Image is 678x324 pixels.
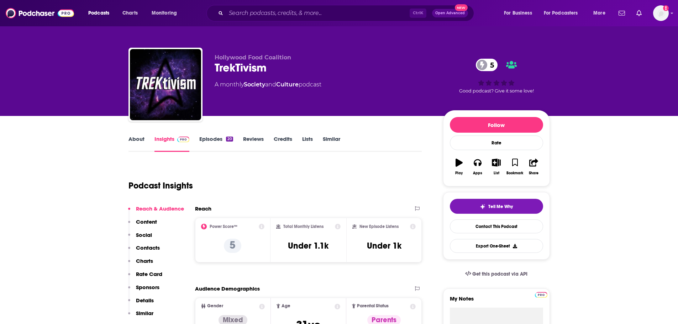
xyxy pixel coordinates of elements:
span: Get this podcast via API [472,271,527,277]
h2: Audience Demographics [195,285,260,292]
img: Podchaser Pro [535,292,547,298]
p: Charts [136,257,153,264]
div: Apps [473,171,482,175]
span: Hollywood Food Coalition [215,54,291,61]
button: open menu [147,7,186,19]
a: Charts [118,7,142,19]
button: Sponsors [128,284,159,297]
button: Details [128,297,154,310]
img: tell me why sparkle [480,204,485,209]
button: Contacts [128,244,160,257]
a: Pro website [535,291,547,298]
a: InsightsPodchaser Pro [154,136,190,152]
p: 5 [224,239,241,253]
div: Bookmark [506,171,523,175]
button: Open AdvancedNew [432,9,468,17]
span: and [265,81,276,88]
a: 5 [476,59,498,71]
button: Play [450,154,468,180]
p: Details [136,297,154,304]
h1: Podcast Insights [128,180,193,191]
span: Tell Me Why [488,204,513,209]
span: For Business [504,8,532,18]
h2: New Episode Listens [359,224,399,229]
p: Contacts [136,244,160,251]
div: 20 [226,137,233,142]
p: Social [136,232,152,238]
label: My Notes [450,295,543,308]
button: Show profile menu [653,5,669,21]
span: Parental Status [357,304,389,308]
button: open menu [83,7,119,19]
h2: Total Monthly Listens [283,224,324,229]
span: New [455,4,468,11]
button: Rate Card [128,271,162,284]
a: Get this podcast via API [459,265,534,283]
button: tell me why sparkleTell Me Why [450,199,543,214]
button: List [487,154,505,180]
span: Good podcast? Give it some love! [459,88,534,94]
span: 5 [483,59,498,71]
svg: Add a profile image [663,5,669,11]
h2: Power Score™ [210,224,237,229]
h3: Under 1.1k [288,240,329,251]
p: Rate Card [136,271,162,277]
button: Export One-Sheet [450,239,543,253]
a: Reviews [243,136,264,152]
div: List [494,171,499,175]
a: Contact This Podcast [450,219,543,233]
div: Rate [450,136,543,150]
button: Share [524,154,543,180]
button: Social [128,232,152,245]
button: Apps [468,154,487,180]
p: Content [136,218,157,225]
div: Play [455,171,463,175]
a: Episodes20 [199,136,233,152]
span: Charts [122,8,138,18]
h2: Reach [195,205,211,212]
span: More [593,8,605,18]
img: Podchaser - Follow, Share and Rate Podcasts [6,6,74,20]
button: Content [128,218,157,232]
button: Bookmark [506,154,524,180]
div: 5Good podcast? Give it some love! [443,54,550,98]
div: Search podcasts, credits, & more... [213,5,481,21]
span: For Podcasters [544,8,578,18]
input: Search podcasts, credits, & more... [226,7,410,19]
button: Charts [128,257,153,271]
img: TrekTivism [130,49,201,120]
button: Follow [450,117,543,133]
a: Society [244,81,265,88]
p: Sponsors [136,284,159,291]
a: Culture [276,81,299,88]
span: Gender [207,304,223,308]
button: open menu [499,7,541,19]
span: Open Advanced [435,11,465,15]
div: A monthly podcast [215,80,321,89]
span: Podcasts [88,8,109,18]
a: Show notifications dropdown [634,7,645,19]
p: Reach & Audience [136,205,184,212]
div: Share [529,171,538,175]
h3: Under 1k [367,240,401,251]
p: Similar [136,310,153,317]
button: open menu [588,7,614,19]
button: Similar [128,310,153,323]
span: Ctrl K [410,9,426,18]
a: Lists [302,136,313,152]
span: Logged in as ereardon [653,5,669,21]
span: Monitoring [152,8,177,18]
a: About [128,136,144,152]
button: open menu [539,7,588,19]
a: Similar [323,136,340,152]
a: Credits [274,136,292,152]
a: Show notifications dropdown [616,7,628,19]
img: User Profile [653,5,669,21]
button: Reach & Audience [128,205,184,218]
img: Podchaser Pro [177,137,190,142]
span: Age [282,304,290,308]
